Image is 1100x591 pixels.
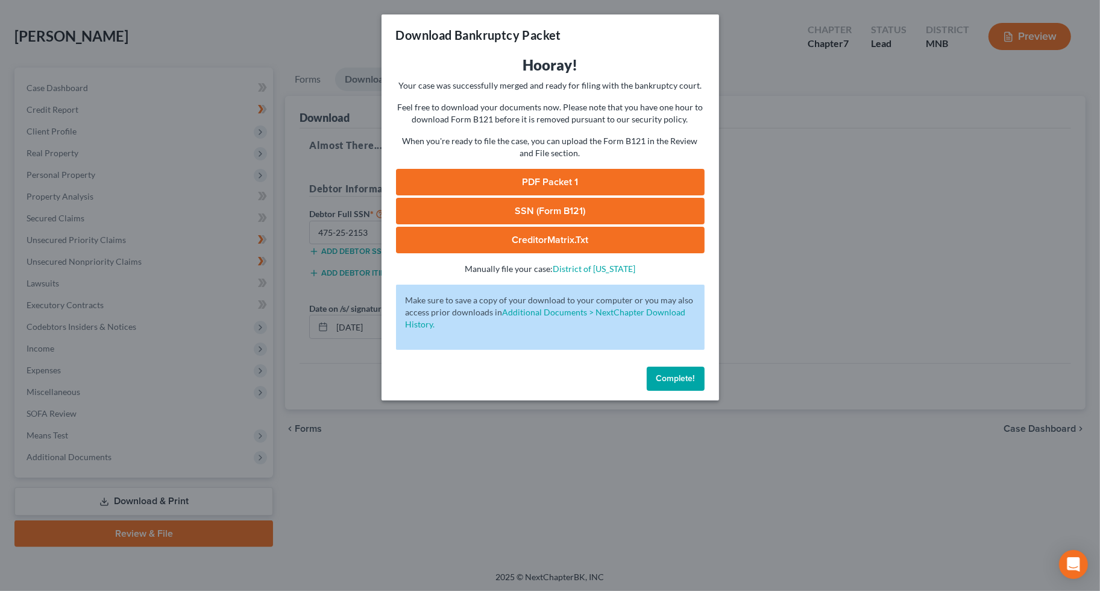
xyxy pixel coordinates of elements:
p: When you're ready to file the case, you can upload the Form B121 in the Review and File section. [396,135,705,159]
p: Feel free to download your documents now. Please note that you have one hour to download Form B12... [396,101,705,125]
p: Make sure to save a copy of your download to your computer or you may also access prior downloads in [406,294,695,330]
h3: Download Bankruptcy Packet [396,27,561,43]
p: Your case was successfully merged and ready for filing with the bankruptcy court. [396,80,705,92]
h3: Hooray! [396,55,705,75]
p: Manually file your case: [396,263,705,275]
button: Complete! [647,367,705,391]
a: District of [US_STATE] [553,264,635,274]
div: Open Intercom Messenger [1059,550,1088,579]
a: PDF Packet 1 [396,169,705,195]
a: SSN (Form B121) [396,198,705,224]
a: Additional Documents > NextChapter Download History. [406,307,686,329]
span: Complete! [656,373,695,384]
a: CreditorMatrix.txt [396,227,705,253]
